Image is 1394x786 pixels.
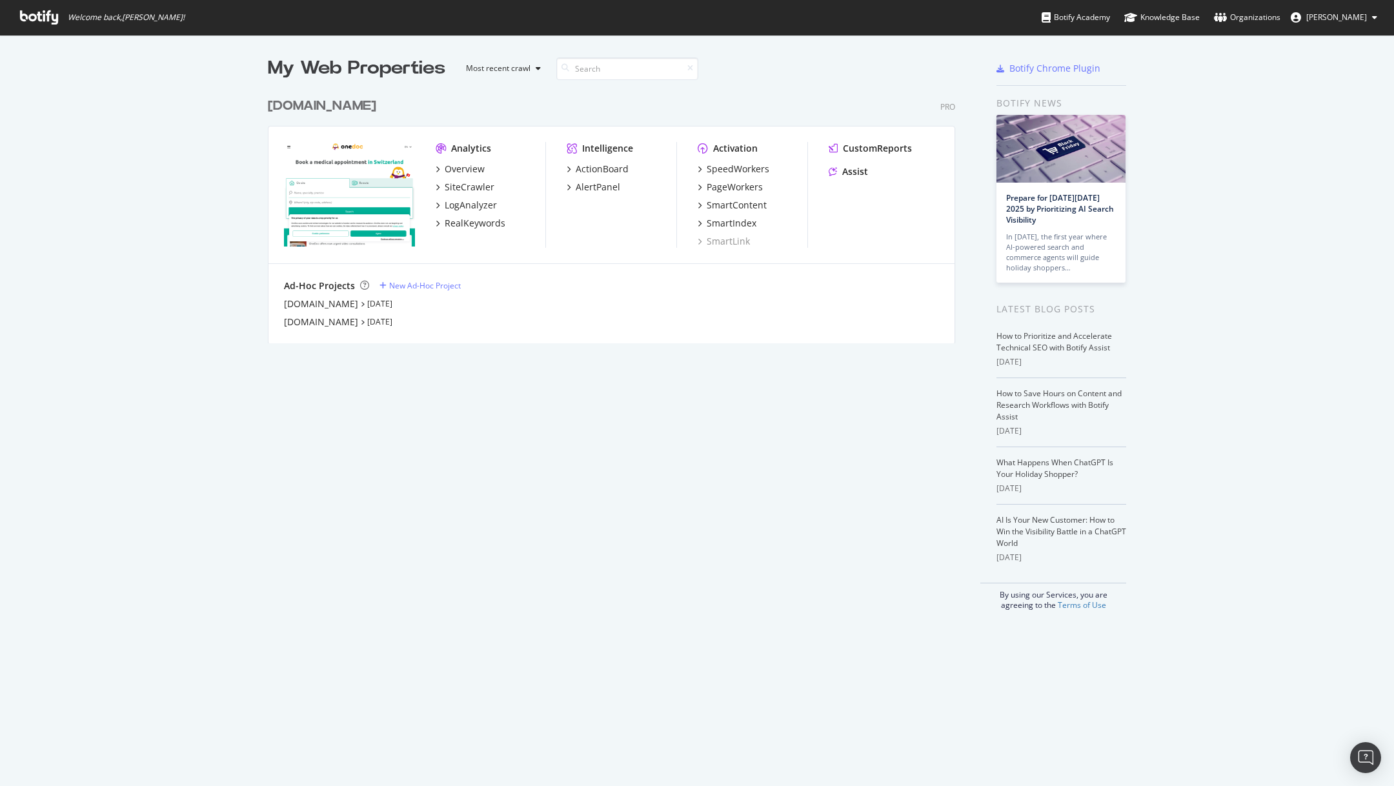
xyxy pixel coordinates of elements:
div: Pro [940,101,955,112]
div: PageWorkers [707,181,763,194]
a: RealKeywords [436,217,505,230]
div: [DATE] [996,425,1126,437]
a: Assist [829,165,868,178]
a: ActionBoard [567,163,629,176]
span: Alexie Barthélemy [1306,12,1367,23]
a: SmartIndex [698,217,756,230]
a: SpeedWorkers [698,163,769,176]
div: New Ad-Hoc Project [389,280,461,291]
a: LogAnalyzer [436,199,497,212]
a: AlertPanel [567,181,620,194]
div: SpeedWorkers [707,163,769,176]
div: [DOMAIN_NAME] [268,97,376,116]
span: Welcome back, [PERSON_NAME] ! [68,12,185,23]
a: CustomReports [829,142,912,155]
a: SmartContent [698,199,767,212]
div: ActionBoard [576,163,629,176]
div: In [DATE], the first year where AI-powered search and commerce agents will guide holiday shoppers… [1006,232,1116,273]
div: SmartContent [707,199,767,212]
button: [PERSON_NAME] [1280,7,1388,28]
div: AlertPanel [576,181,620,194]
div: Most recent crawl [466,65,530,72]
div: Activation [713,142,758,155]
a: AI Is Your New Customer: How to Win the Visibility Battle in a ChatGPT World [996,514,1126,549]
a: Botify Chrome Plugin [996,62,1100,75]
a: [DOMAIN_NAME] [268,97,381,116]
a: How to Save Hours on Content and Research Workflows with Botify Assist [996,388,1122,422]
a: New Ad-Hoc Project [379,280,461,291]
button: Most recent crawl [456,58,546,79]
div: Assist [842,165,868,178]
div: SmartIndex [707,217,756,230]
div: My Web Properties [268,55,445,81]
a: What Happens When ChatGPT Is Your Holiday Shopper? [996,457,1113,479]
a: Overview [436,163,485,176]
a: SmartLink [698,235,750,248]
a: Terms of Use [1058,600,1106,610]
div: By using our Services, you are agreeing to the [980,583,1126,610]
div: Organizations [1214,11,1280,24]
div: [DATE] [996,552,1126,563]
a: PageWorkers [698,181,763,194]
div: Botify Academy [1042,11,1110,24]
a: How to Prioritize and Accelerate Technical SEO with Botify Assist [996,330,1112,353]
input: Search [556,57,698,80]
div: [DATE] [996,483,1126,494]
div: grid [268,81,965,343]
a: Prepare for [DATE][DATE] 2025 by Prioritizing AI Search Visibility [1006,192,1114,225]
div: RealKeywords [445,217,505,230]
div: Ad-Hoc Projects [284,279,355,292]
div: Analytics [451,142,491,155]
div: Botify news [996,96,1126,110]
div: [DATE] [996,356,1126,368]
a: SiteCrawler [436,181,494,194]
div: Intelligence [582,142,633,155]
a: [DOMAIN_NAME] [284,316,358,328]
div: SiteCrawler [445,181,494,194]
div: Knowledge Base [1124,11,1200,24]
div: Overview [445,163,485,176]
img: Prepare for Black Friday 2025 by Prioritizing AI Search Visibility [996,115,1126,183]
div: Open Intercom Messenger [1350,742,1381,773]
a: [DATE] [367,298,392,309]
div: Latest Blog Posts [996,302,1126,316]
img: onedoc.ch [284,142,415,247]
div: CustomReports [843,142,912,155]
div: LogAnalyzer [445,199,497,212]
a: [DOMAIN_NAME] [284,297,358,310]
a: [DATE] [367,316,392,327]
div: Botify Chrome Plugin [1009,62,1100,75]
